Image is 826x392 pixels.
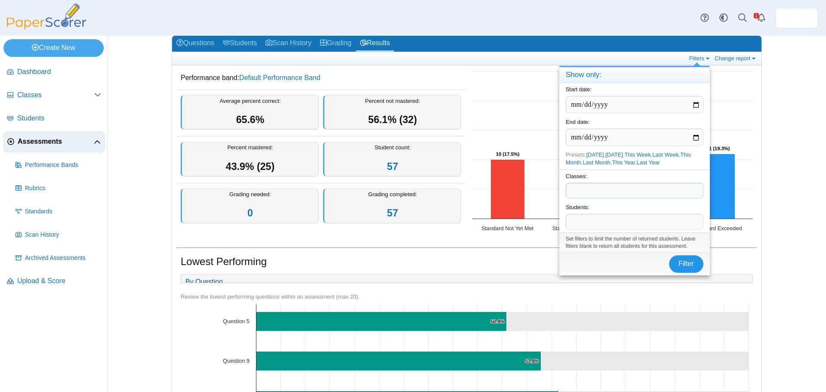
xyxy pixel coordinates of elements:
a: Last Week [653,151,679,158]
label: Classes: [566,173,587,179]
div: Percent not mastered: [323,95,461,130]
div: Chart. Highcharts interactive chart. [468,67,757,239]
span: Dashboard [17,67,101,77]
a: Rubrics [12,178,105,199]
a: This Year [612,159,635,166]
a: Alerts [752,9,771,28]
div: Student count: [323,142,461,177]
span: Filter [678,260,694,267]
a: Last Year [637,159,660,166]
dd: Performance band: [176,67,465,89]
text: Question 9 [223,358,250,364]
div: Grading completed: [323,188,461,223]
span: Scan History [25,231,101,239]
h4: Show only: [559,67,710,83]
a: Students [3,108,105,129]
text: 50.9% [491,319,505,324]
span: 43.9% (25) [226,161,274,172]
a: Change report [712,55,759,62]
span: 56.1% (32) [368,114,417,125]
span: Standards [25,207,101,216]
a: Last Month [583,159,610,166]
span: 65.6% [236,114,265,125]
a: Questions [172,36,219,52]
a: Filters [687,55,713,62]
a: 57 [387,207,398,219]
a: Standards [12,201,105,222]
text: 57.9% [525,358,539,364]
text: Standard Exceeded [693,225,742,231]
div: Set filters to limit the number of returned students. Leave filters blank to return all students ... [559,232,710,253]
h1: Lowest Performing [181,254,267,269]
a: Grading [316,36,356,52]
path: Question 5, 50.9%. % of Points Earned. [256,312,507,331]
text: Standard Not Yet Met [481,225,534,231]
a: Upload & Score [3,271,105,292]
a: [DATE] [605,151,623,158]
a: 0 [247,207,253,219]
a: ps.Y0OAolr6RPehrr6a [775,8,818,28]
img: PaperScorer [3,3,89,30]
path: Question 9, 42.1. . [541,351,749,370]
path: Question 5, 49.1. . [507,312,749,331]
span: Assessments [18,137,94,146]
path: Standard Not Yet Met, 10. Overall Assessment Performance. [491,160,525,219]
div: Percent mastered: [181,142,319,177]
div: Grading needed: [181,188,319,223]
path: Standard Exceeded, 11. Overall Assessment Performance. [701,154,735,219]
a: Students [219,36,261,52]
label: Start date: [566,86,592,93]
a: Assessments [3,132,105,152]
span: Students [17,114,101,123]
a: Scan History [12,225,105,245]
label: Students: [566,204,589,210]
a: Archived Assessments [12,248,105,269]
a: This Week [625,151,651,158]
a: This Month [566,151,691,166]
a: [DATE] [586,151,604,158]
span: Classes [17,90,94,100]
a: Scan History [261,36,316,52]
svg: Interactive chart [468,67,757,239]
div: Review the lowest performing questions within an assessment (max 20). [181,293,753,301]
a: PaperScorer [3,24,89,31]
a: Dashboard [3,62,105,83]
text: Standard Nearly Met [552,225,603,231]
a: Default Performance Band [239,74,321,81]
span: Presets: , , , , , , , [566,151,691,166]
a: Classes [3,85,105,106]
span: Archived Assessments [25,254,101,262]
text: Question 5 [223,318,250,324]
text: 11 (19.3%) [706,146,730,151]
a: Results [356,36,394,52]
span: Performance Bands [25,161,101,170]
tags: ​ [566,214,703,229]
div: Average percent correct: [181,95,319,130]
span: Jeanie Hernandez [790,11,804,25]
path: Question 9, 57.9%. % of Points Earned. [256,351,541,370]
a: By Question [181,275,227,289]
a: Create New [3,39,104,56]
span: Upload & Score [17,276,101,286]
button: Filter [669,255,703,272]
a: 57 [387,161,398,172]
span: Rubrics [25,184,101,193]
label: End date: [566,119,590,125]
text: 10 (17.5%) [496,151,520,157]
a: Performance Bands [12,155,105,176]
tags: ​ [566,183,703,198]
img: ps.Y0OAolr6RPehrr6a [790,11,804,25]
